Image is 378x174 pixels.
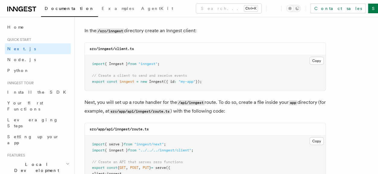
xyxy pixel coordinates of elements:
a: Install the SDK [5,87,71,98]
span: Documentation [45,6,94,11]
span: Inngest [149,79,164,84]
span: ({ [166,166,170,170]
span: inngest [119,79,134,84]
span: Features [5,153,25,158]
a: Examples [98,2,138,16]
span: "inngest" [138,62,157,66]
a: Home [5,22,71,33]
code: src/inngest/client.ts [90,47,134,51]
span: from [128,148,136,152]
span: // Create a client to send and receive events [92,73,187,78]
span: import [92,148,105,152]
span: from [128,62,136,66]
span: export [92,79,105,84]
span: { serve } [105,142,124,146]
kbd: Ctrl+K [244,5,258,11]
span: const [107,166,117,170]
span: "../../../inngest/client" [138,148,191,152]
span: AgentKit [141,6,173,11]
span: PUT [143,166,149,170]
span: } [149,166,151,170]
button: Copy [310,57,324,65]
span: }); [195,79,202,84]
span: const [107,79,117,84]
span: { Inngest } [105,62,128,66]
code: src/app/api/inngest/route.ts [90,127,149,131]
span: Home [7,24,24,30]
span: ; [157,62,160,66]
span: GET [119,166,126,170]
span: Quick start [5,37,31,42]
span: Leveraging Steps [7,117,58,128]
code: /src/inngest [97,29,124,34]
a: Python [5,65,71,76]
span: import [92,62,105,66]
span: Inngest tour [5,81,34,85]
span: = [136,79,138,84]
a: Documentation [41,2,98,17]
button: Copy [310,137,324,145]
span: ({ id [164,79,174,84]
span: ; [164,142,166,146]
a: Next.js [5,43,71,54]
span: new [141,79,147,84]
a: Node.js [5,54,71,65]
a: Your first Functions [5,98,71,114]
span: = [151,166,153,170]
a: AgentKit [138,2,177,16]
code: app [289,100,297,105]
button: Search...Ctrl+K [196,4,261,13]
span: , [138,166,141,170]
span: from [124,142,132,146]
a: Setting up your app [5,131,71,148]
p: In the directory create an Inngest client: [84,26,326,35]
span: Your first Functions [7,101,43,111]
span: { [117,166,119,170]
span: Next.js [7,46,36,51]
p: Next, you will set up a route handler for the route. To do so, create a file inside your director... [84,98,326,116]
span: // Create an API that serves zero functions [92,160,183,164]
span: : [174,79,176,84]
a: Contact sales [310,4,366,13]
button: Toggle dark mode [286,5,301,12]
span: Local Development [5,161,66,173]
span: Examples [102,6,134,11]
code: src/app/api/inngest/route.ts [109,109,170,114]
span: { inngest } [105,148,128,152]
span: export [92,166,105,170]
span: "my-app" [179,79,195,84]
span: ; [191,148,193,152]
span: Setting up your app [7,134,59,145]
span: import [92,142,105,146]
span: , [126,166,128,170]
a: Leveraging Steps [5,114,71,131]
span: Install the SDK [7,90,70,95]
span: Node.js [7,57,36,62]
span: Python [7,68,29,73]
code: /api/inngest [177,100,205,105]
span: POST [130,166,138,170]
span: serve [155,166,166,170]
span: "inngest/next" [134,142,164,146]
